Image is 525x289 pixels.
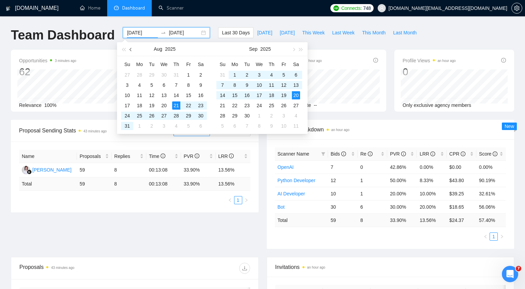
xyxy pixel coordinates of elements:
[265,100,278,111] td: 2025-09-25
[331,151,346,157] span: Bids
[265,121,278,131] td: 2025-10-09
[267,101,276,110] div: 25
[505,124,514,129] span: New
[358,160,387,174] td: 0
[501,58,506,63] span: info-circle
[403,65,456,78] div: 0
[292,81,300,89] div: 13
[146,90,158,100] td: 2025-08-12
[511,5,522,11] a: setting
[476,160,506,174] td: 0.00%
[135,112,144,120] div: 25
[253,70,265,80] td: 2025-09-03
[290,70,302,80] td: 2025-09-06
[278,100,290,111] td: 2025-09-26
[290,90,302,100] td: 2025-09-20
[160,71,168,79] div: 30
[146,80,158,90] td: 2025-08-05
[19,177,77,191] td: Total
[170,90,182,100] td: 2025-08-14
[184,112,193,120] div: 29
[161,30,166,35] span: swap-right
[265,70,278,80] td: 2025-09-04
[216,80,229,90] td: 2025-09-07
[260,42,271,56] button: 2025
[172,112,180,120] div: 28
[331,128,349,132] time: an hour ago
[229,111,241,121] td: 2025-09-29
[229,100,241,111] td: 2025-09-22
[19,57,76,65] span: Opportunities
[123,101,131,110] div: 17
[114,5,119,10] span: dashboard
[280,122,288,130] div: 10
[275,125,506,134] span: Scanner Breakdown
[218,27,253,38] button: Last 30 Days
[160,91,168,99] div: 13
[243,71,251,79] div: 2
[387,174,417,187] td: 50.00%
[146,59,158,70] th: Tu
[216,121,229,131] td: 2025-10-05
[403,102,471,108] span: Only exclusive agency members
[133,59,146,70] th: Mo
[231,81,239,89] div: 8
[123,122,131,130] div: 31
[231,101,239,110] div: 22
[158,80,170,90] td: 2025-08-06
[280,112,288,120] div: 3
[417,160,446,174] td: 0.00%
[333,5,339,11] img: upwork-logo.png
[278,151,309,157] span: Scanner Name
[133,121,146,131] td: 2025-09-01
[276,27,298,38] button: [DATE]
[516,266,521,271] span: 7
[218,71,227,79] div: 31
[172,101,180,110] div: 21
[278,80,290,90] td: 2025-09-12
[11,27,115,43] h1: Team Dashboard
[148,81,156,89] div: 5
[241,70,253,80] td: 2025-09-02
[479,151,497,157] span: Score
[253,80,265,90] td: 2025-09-10
[148,71,156,79] div: 29
[476,174,506,187] td: 90.19%
[257,29,272,36] span: [DATE]
[182,121,195,131] td: 2025-09-05
[368,151,373,156] span: info-circle
[280,101,288,110] div: 26
[358,27,389,38] button: This Month
[229,90,241,100] td: 2025-09-15
[483,235,488,239] span: left
[195,121,207,131] td: 2025-09-06
[241,80,253,90] td: 2025-09-09
[123,81,131,89] div: 3
[253,111,265,121] td: 2025-10-01
[304,59,322,63] time: an hour ago
[265,90,278,100] td: 2025-09-18
[360,151,373,157] span: Re
[280,71,288,79] div: 5
[265,80,278,90] td: 2025-09-11
[417,174,446,187] td: 8.33%
[123,71,131,79] div: 27
[146,163,181,177] td: 00:13:08
[135,122,144,130] div: 1
[253,59,265,70] th: We
[112,150,146,163] th: Replies
[241,121,253,131] td: 2025-10-07
[146,100,158,111] td: 2025-08-19
[154,42,162,56] button: Aug
[253,100,265,111] td: 2025-09-24
[280,91,288,99] div: 19
[449,151,465,157] span: CPR
[373,58,378,63] span: info-circle
[253,121,265,131] td: 2025-10-08
[216,59,229,70] th: Su
[240,266,250,271] span: download
[228,198,232,202] span: left
[292,122,300,130] div: 11
[19,150,77,163] th: Name
[321,152,325,156] span: filter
